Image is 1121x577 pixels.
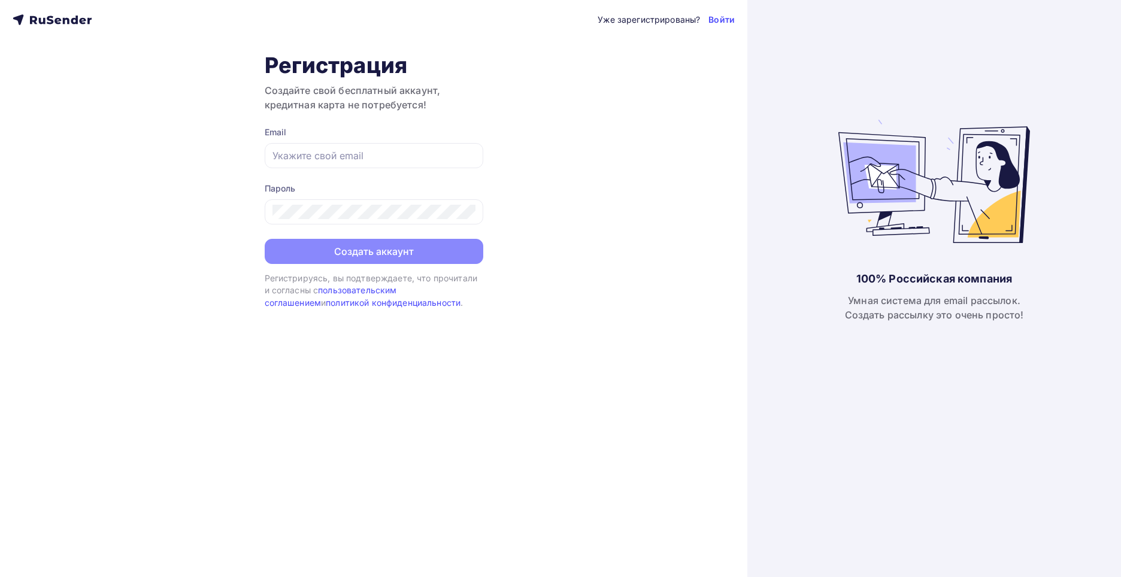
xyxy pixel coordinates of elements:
div: 100% Российская компания [856,272,1012,286]
div: Пароль [265,183,483,195]
a: пользовательским соглашением [265,285,397,307]
div: Регистрируясь, вы подтверждаете, что прочитали и согласны с и . [265,272,483,309]
a: политикой конфиденциальности [326,297,460,308]
input: Укажите свой email [272,148,475,163]
div: Email [265,126,483,138]
h3: Создайте свой бесплатный аккаунт, кредитная карта не потребуется! [265,83,483,112]
div: Уже зарегистрированы? [598,14,700,26]
div: Умная система для email рассылок. Создать рассылку это очень просто! [845,293,1024,322]
a: Войти [708,14,735,26]
button: Создать аккаунт [265,239,483,264]
h1: Регистрация [265,52,483,78]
